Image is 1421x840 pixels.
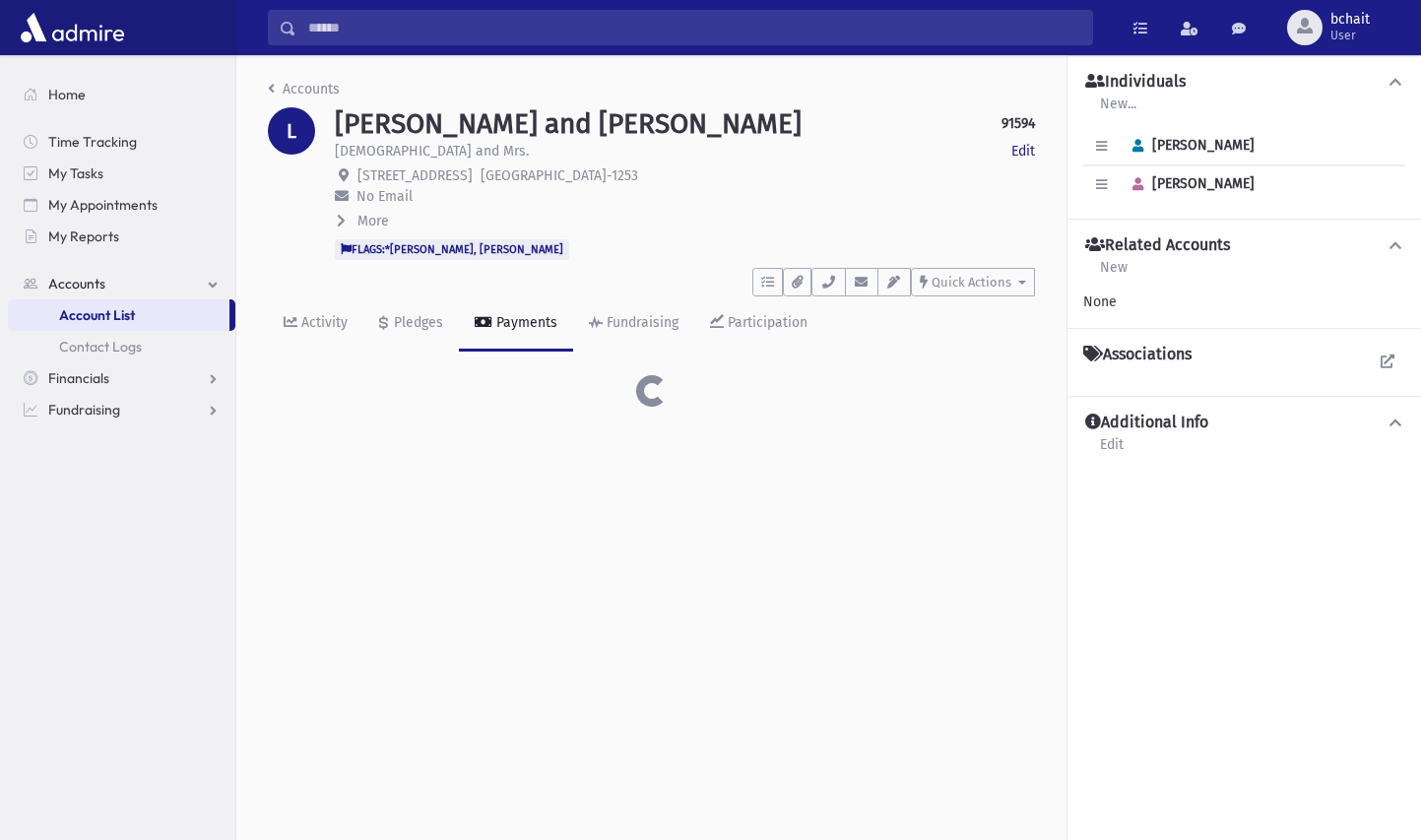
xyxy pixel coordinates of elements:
[1124,175,1255,192] span: [PERSON_NAME]
[573,296,694,352] a: Fundraising
[8,126,235,158] a: Time Tracking
[1011,141,1035,162] a: Edit
[1099,433,1125,469] a: Edit
[268,79,340,107] nav: breadcrumb
[357,167,473,184] span: [STREET_ADDRESS]
[356,188,413,205] span: No Email
[268,296,363,352] a: Activity
[1099,93,1137,128] a: New...
[268,107,315,155] div: L
[335,211,391,231] button: More
[1330,12,1370,28] span: bchait
[363,296,459,352] a: Pledges
[335,239,569,259] span: FLAGS:*[PERSON_NAME], [PERSON_NAME]
[459,296,573,352] a: Payments
[8,268,235,299] a: Accounts
[297,314,348,331] div: Activity
[1083,291,1405,312] div: None
[1083,72,1405,93] button: Individuals
[8,221,235,252] a: My Reports
[603,314,678,331] div: Fundraising
[1083,413,1405,433] button: Additional Info
[1085,235,1230,256] h4: Related Accounts
[48,133,137,151] span: Time Tracking
[390,314,443,331] div: Pledges
[48,227,119,245] span: My Reports
[335,141,529,162] p: [DEMOGRAPHIC_DATA] and Mrs.
[8,79,235,110] a: Home
[335,107,802,141] h1: [PERSON_NAME] and [PERSON_NAME]
[1083,345,1192,364] h4: Associations
[1085,413,1208,433] h4: Additional Info
[1001,113,1035,134] strong: 91594
[492,314,557,331] div: Payments
[8,394,235,425] a: Fundraising
[8,299,229,331] a: Account List
[357,213,389,229] span: More
[1083,235,1405,256] button: Related Accounts
[8,331,235,362] a: Contact Logs
[48,401,120,419] span: Fundraising
[8,189,235,221] a: My Appointments
[481,167,638,184] span: [GEOGRAPHIC_DATA]-1253
[16,8,129,47] img: AdmirePro
[1124,137,1255,154] span: [PERSON_NAME]
[59,338,142,355] span: Contact Logs
[48,275,105,292] span: Accounts
[8,362,235,394] a: Financials
[268,81,340,97] a: Accounts
[48,196,158,214] span: My Appointments
[1099,256,1129,291] a: New
[1330,28,1370,43] span: User
[694,296,823,352] a: Participation
[296,10,1092,45] input: Search
[932,275,1011,290] span: Quick Actions
[1085,72,1186,93] h4: Individuals
[8,158,235,189] a: My Tasks
[911,268,1035,296] button: Quick Actions
[48,164,103,182] span: My Tasks
[48,369,109,387] span: Financials
[48,86,86,103] span: Home
[724,314,807,331] div: Participation
[59,306,135,324] span: Account List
